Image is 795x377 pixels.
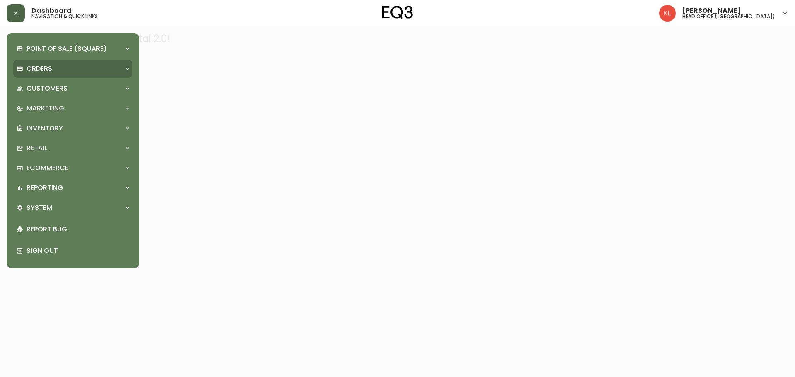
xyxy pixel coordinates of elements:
div: Sign Out [13,240,132,262]
p: Report Bug [26,225,129,234]
p: System [26,203,52,212]
p: Sign Out [26,246,129,255]
p: Point of Sale (Square) [26,44,107,53]
div: Point of Sale (Square) [13,40,132,58]
img: logo [382,6,413,19]
img: 2c0c8aa7421344cf0398c7f872b772b5 [659,5,676,22]
h5: navigation & quick links [31,14,98,19]
span: Dashboard [31,7,72,14]
div: Marketing [13,99,132,118]
div: Ecommerce [13,159,132,177]
span: [PERSON_NAME] [682,7,741,14]
p: Marketing [26,104,64,113]
p: Reporting [26,183,63,192]
div: Report Bug [13,219,132,240]
p: Retail [26,144,47,153]
div: Orders [13,60,132,78]
div: Customers [13,79,132,98]
p: Ecommerce [26,163,68,173]
p: Inventory [26,124,63,133]
p: Customers [26,84,67,93]
div: Inventory [13,119,132,137]
div: Reporting [13,179,132,197]
h5: head office ([GEOGRAPHIC_DATA]) [682,14,775,19]
p: Orders [26,64,52,73]
div: System [13,199,132,217]
div: Retail [13,139,132,157]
